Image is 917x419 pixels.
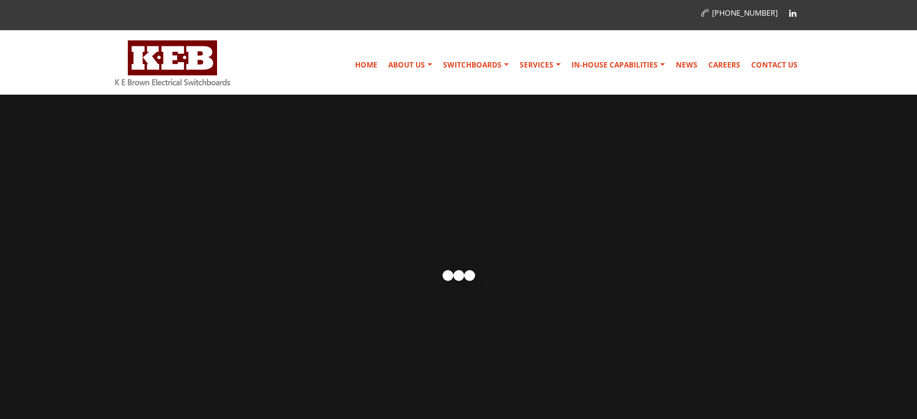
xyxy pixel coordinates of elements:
[701,8,778,18] a: [PHONE_NUMBER]
[438,53,514,77] a: Switchboards
[746,53,802,77] a: Contact Us
[383,53,437,77] a: About Us
[671,53,702,77] a: News
[115,40,230,86] img: K E Brown Electrical Switchboards
[350,53,382,77] a: Home
[784,4,802,22] a: Linkedin
[515,53,566,77] a: Services
[704,53,745,77] a: Careers
[567,53,670,77] a: In-house Capabilities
